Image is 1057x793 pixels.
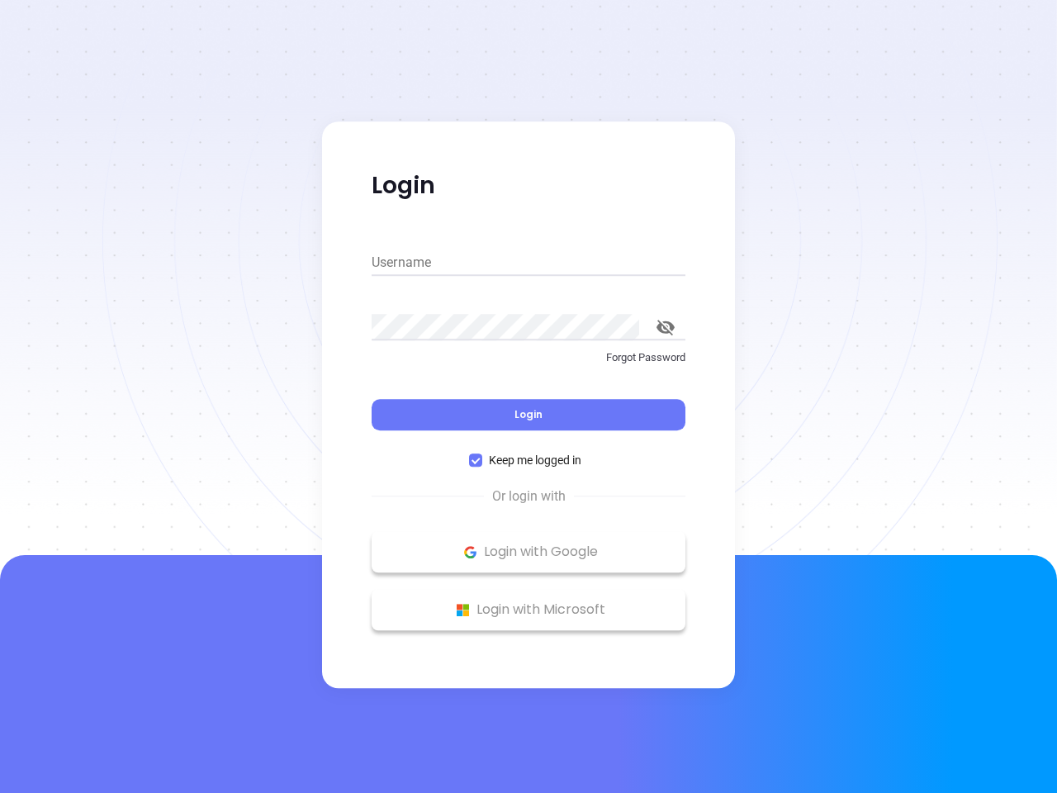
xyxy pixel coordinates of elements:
p: Login with Microsoft [380,597,677,622]
button: Google Logo Login with Google [372,531,685,572]
img: Google Logo [460,542,481,563]
span: Or login with [484,487,574,506]
button: toggle password visibility [646,307,685,347]
p: Login with Google [380,539,677,564]
button: Microsoft Logo Login with Microsoft [372,589,685,630]
span: Login [514,407,543,421]
a: Forgot Password [372,349,685,379]
p: Login [372,171,685,201]
span: Keep me logged in [482,451,588,469]
img: Microsoft Logo [453,600,473,620]
button: Login [372,399,685,430]
p: Forgot Password [372,349,685,366]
